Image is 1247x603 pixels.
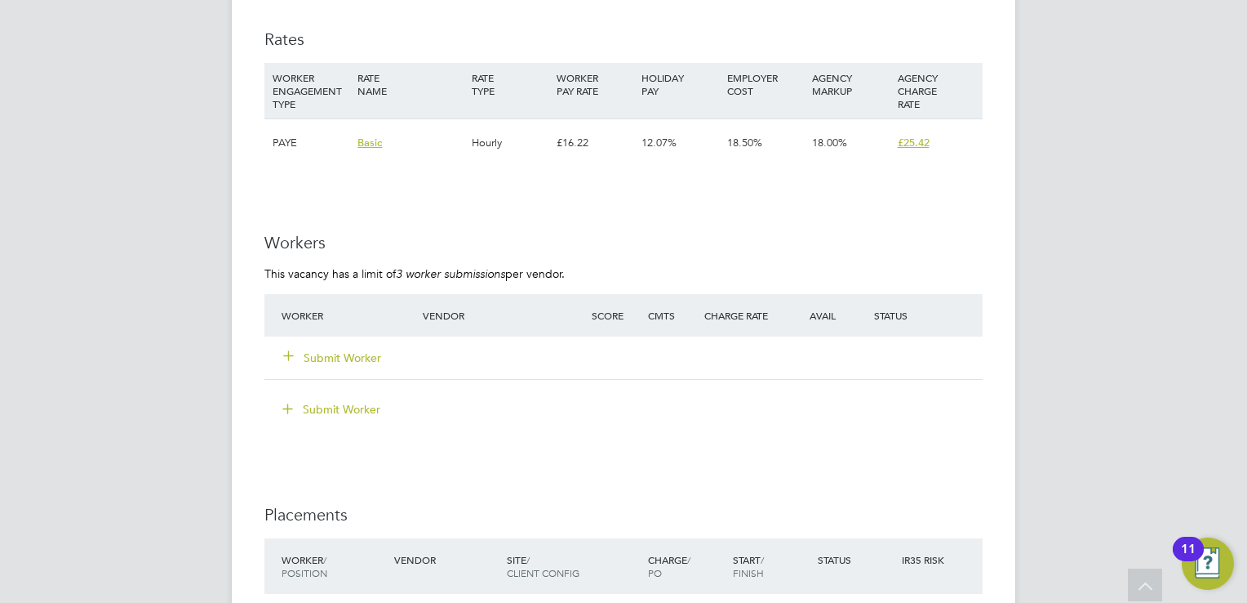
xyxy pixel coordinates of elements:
h3: Rates [264,29,983,50]
button: Submit Worker [284,350,382,366]
div: £16.22 [552,119,637,167]
button: Open Resource Center, 11 new notifications [1182,538,1234,590]
div: EMPLOYER COST [723,63,808,105]
div: AGENCY MARKUP [808,63,893,105]
div: IR35 Risk [898,545,954,574]
span: / Position [282,553,327,579]
div: Score [588,301,644,330]
h3: Workers [264,232,983,253]
span: £25.42 [898,136,930,150]
div: Worker [277,301,419,330]
div: Avail [785,301,870,330]
div: Worker [277,545,390,587]
div: Charge Rate [700,301,785,330]
div: PAYE [268,119,353,167]
div: RATE NAME [353,63,467,105]
span: 18.00% [812,136,847,150]
div: Status [870,301,983,330]
span: / PO [648,553,690,579]
h3: Placements [264,504,983,525]
div: RATE TYPE [468,63,552,105]
span: 12.07% [641,136,677,150]
p: This vacancy has a limit of per vendor. [264,266,983,281]
span: / Finish [733,553,764,579]
div: AGENCY CHARGE RATE [894,63,979,118]
div: Vendor [390,545,503,574]
div: WORKER ENGAGEMENT TYPE [268,63,353,118]
div: Site [503,545,644,587]
span: / Client Config [507,553,579,579]
div: Start [729,545,814,587]
button: Submit Worker [271,396,393,422]
div: 11 [1181,549,1196,570]
div: Cmts [644,301,700,330]
span: Basic [357,136,382,150]
div: HOLIDAY PAY [637,63,722,105]
div: WORKER PAY RATE [552,63,637,105]
span: 18.50% [727,136,762,150]
div: Charge [644,545,729,587]
div: Hourly [468,119,552,167]
div: Vendor [419,301,588,330]
em: 3 worker submissions [396,266,505,281]
div: Status [814,545,899,574]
